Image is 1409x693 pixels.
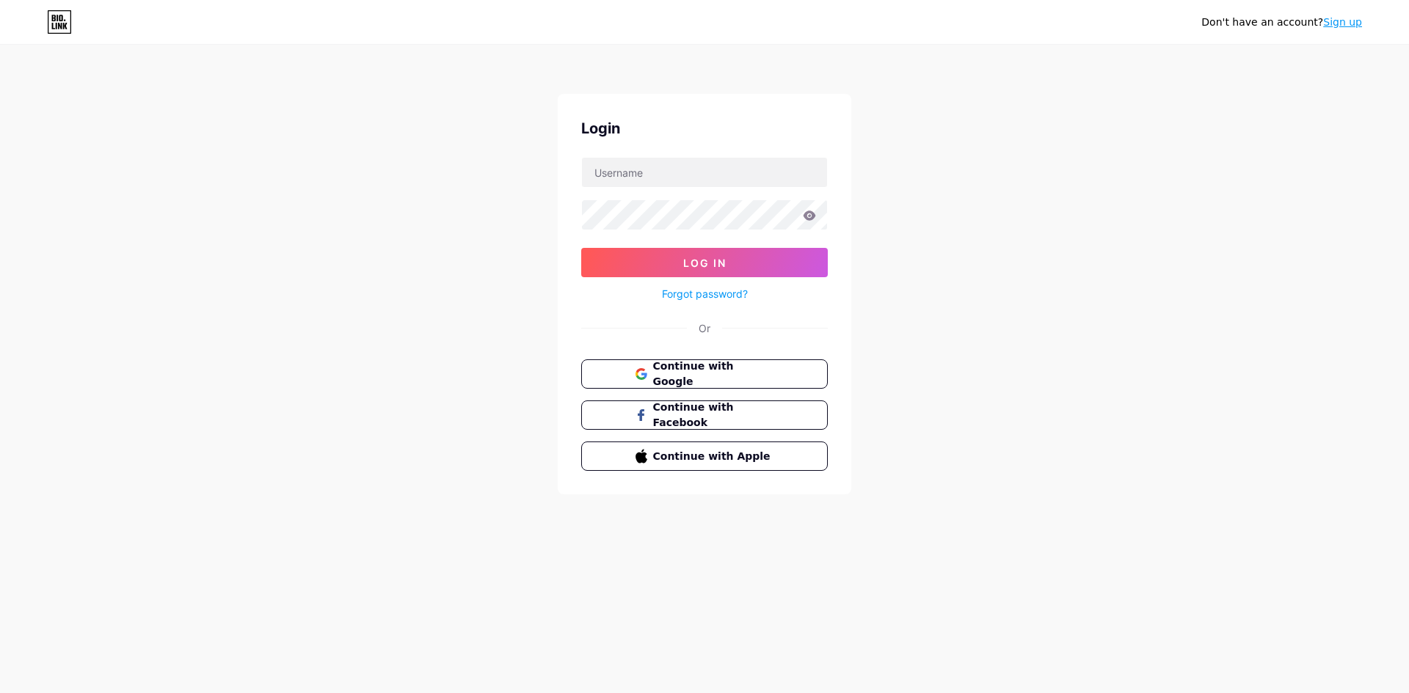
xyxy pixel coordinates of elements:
span: Continue with Google [653,359,774,389]
a: Sign up [1323,16,1362,28]
button: Log In [581,248,828,277]
input: Username [582,158,827,187]
button: Continue with Apple [581,441,828,471]
div: Or [699,320,710,336]
button: Continue with Facebook [581,400,828,430]
a: Forgot password? [662,286,748,301]
span: Log In [683,257,727,269]
span: Continue with Facebook [653,400,774,430]
button: Continue with Google [581,359,828,389]
div: Login [581,117,828,139]
span: Continue with Apple [653,449,774,464]
div: Don't have an account? [1201,15,1362,30]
